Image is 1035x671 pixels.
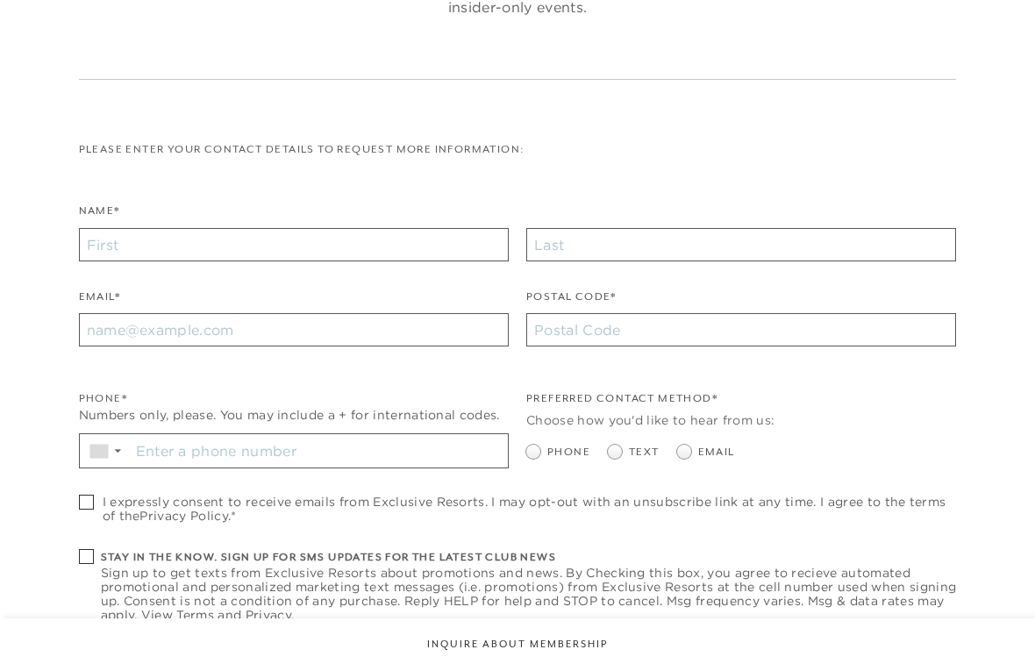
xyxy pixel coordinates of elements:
[101,549,957,566] h6: Stay in the know. Sign up for sms updates for the latest club news
[139,508,227,524] a: Privacy Policy
[547,444,590,460] span: Phone
[968,21,991,33] button: Open navigation
[526,411,956,430] div: Choose how you'd like to hear from us:
[629,444,660,460] span: Text
[79,390,509,407] div: Phone*
[79,203,120,228] label: Name*
[80,434,130,468] div: Country Code Selector
[79,406,509,425] div: Numbers only, please. You may include a + for international codes.
[130,434,508,468] input: Enter a phone number
[526,313,956,346] input: Postal Code
[79,289,120,314] label: Email*
[526,289,617,314] label: Postal Code*
[112,446,124,456] span: ▼
[103,495,957,523] span: I expressly consent to receive emails from Exclusive Resorts. I may opt-out with an unsubscribe l...
[79,141,957,158] p: Please enter your contact details to request more information:
[79,313,509,346] input: name@example.com
[526,390,717,416] legend: Preferred Contact Method*
[79,228,509,261] input: First
[101,566,957,622] span: Sign up to get texts from Exclusive Resorts about promotions and news. By Checking this box, you ...
[526,228,956,261] input: Last
[698,444,735,460] span: Email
